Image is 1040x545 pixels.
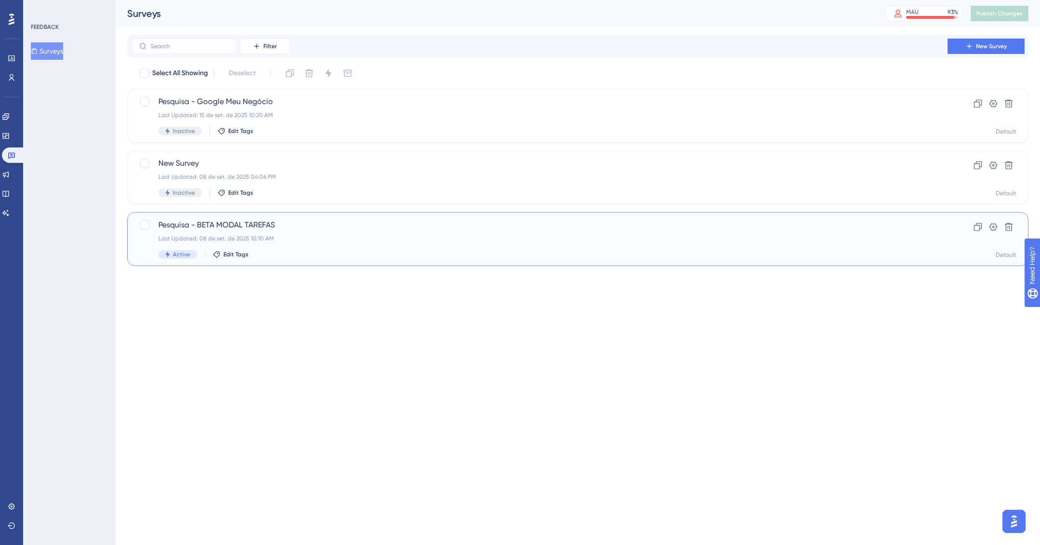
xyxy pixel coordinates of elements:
[23,2,60,14] span: Need Help?
[976,42,1007,50] span: New Survey
[173,127,195,135] span: Inactive
[996,251,1016,259] div: Default
[996,189,1016,197] div: Default
[220,65,264,82] button: Deselect
[241,39,289,54] button: Filter
[151,43,229,50] input: Search
[158,158,920,169] span: New Survey
[127,7,862,20] div: Surveys
[158,219,920,231] span: Pesquisa - BETA MODAL TAREFAS
[228,189,253,197] span: Edit Tags
[976,10,1023,17] span: Publish Changes
[173,251,190,258] span: Active
[948,8,958,16] div: 93 %
[948,39,1025,54] button: New Survey
[971,6,1028,21] button: Publish Changes
[173,189,195,197] span: Inactive
[158,235,920,242] div: Last Updated: 08 de set. de 2025 10:10 AM
[218,189,253,197] button: Edit Tags
[229,67,256,79] span: Deselect
[218,127,253,135] button: Edit Tags
[1000,507,1028,536] iframe: UserGuiding AI Assistant Launcher
[996,128,1016,135] div: Default
[158,173,920,181] div: Last Updated: 08 de set. de 2025 04:06 PM
[158,96,920,107] span: Pesquisa - Google Meu Negócio
[223,251,248,258] span: Edit Tags
[31,42,63,60] button: Surveys
[228,127,253,135] span: Edit Tags
[906,8,919,16] div: MAU
[152,67,208,79] span: Select All Showing
[158,111,920,119] div: Last Updated: 15 de set. de 2025 10:20 AM
[31,23,59,31] div: FEEDBACK
[213,251,248,258] button: Edit Tags
[263,42,277,50] span: Filter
